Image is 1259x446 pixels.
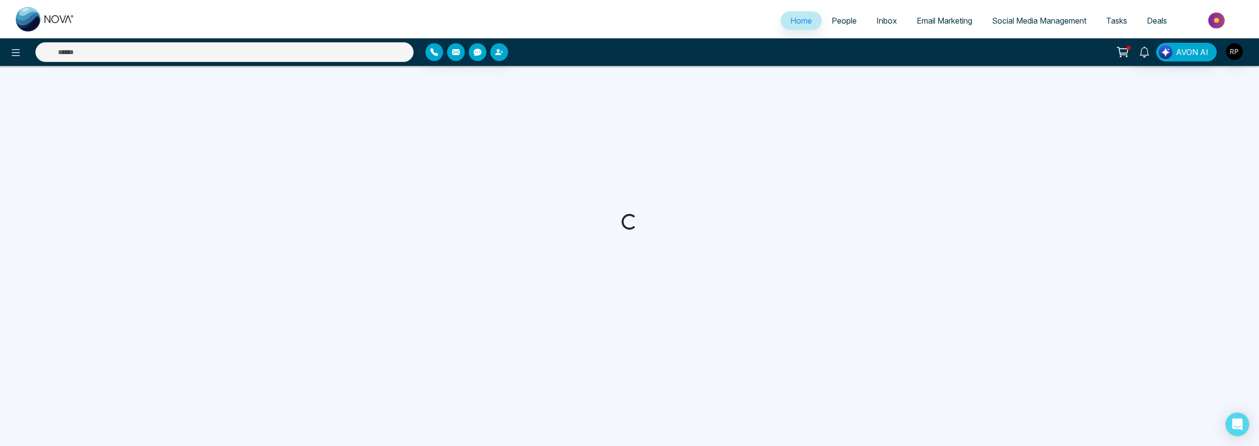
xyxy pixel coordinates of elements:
span: Home [790,16,812,26]
a: Inbox [867,11,907,30]
a: Email Marketing [907,11,982,30]
a: People [822,11,867,30]
a: Home [780,11,822,30]
span: Social Media Management [992,16,1086,26]
img: Lead Flow [1159,45,1172,59]
span: Deals [1147,16,1167,26]
a: Social Media Management [982,11,1096,30]
span: AVON AI [1176,46,1208,58]
button: AVON AI [1156,43,1217,61]
span: Email Marketing [917,16,972,26]
span: People [832,16,857,26]
a: Tasks [1096,11,1137,30]
div: Open Intercom Messenger [1226,413,1249,436]
img: Nova CRM Logo [16,7,75,31]
span: Tasks [1106,16,1127,26]
img: User Avatar [1226,43,1243,60]
span: Inbox [876,16,897,26]
a: Deals [1137,11,1177,30]
img: Market-place.gif [1182,9,1253,31]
